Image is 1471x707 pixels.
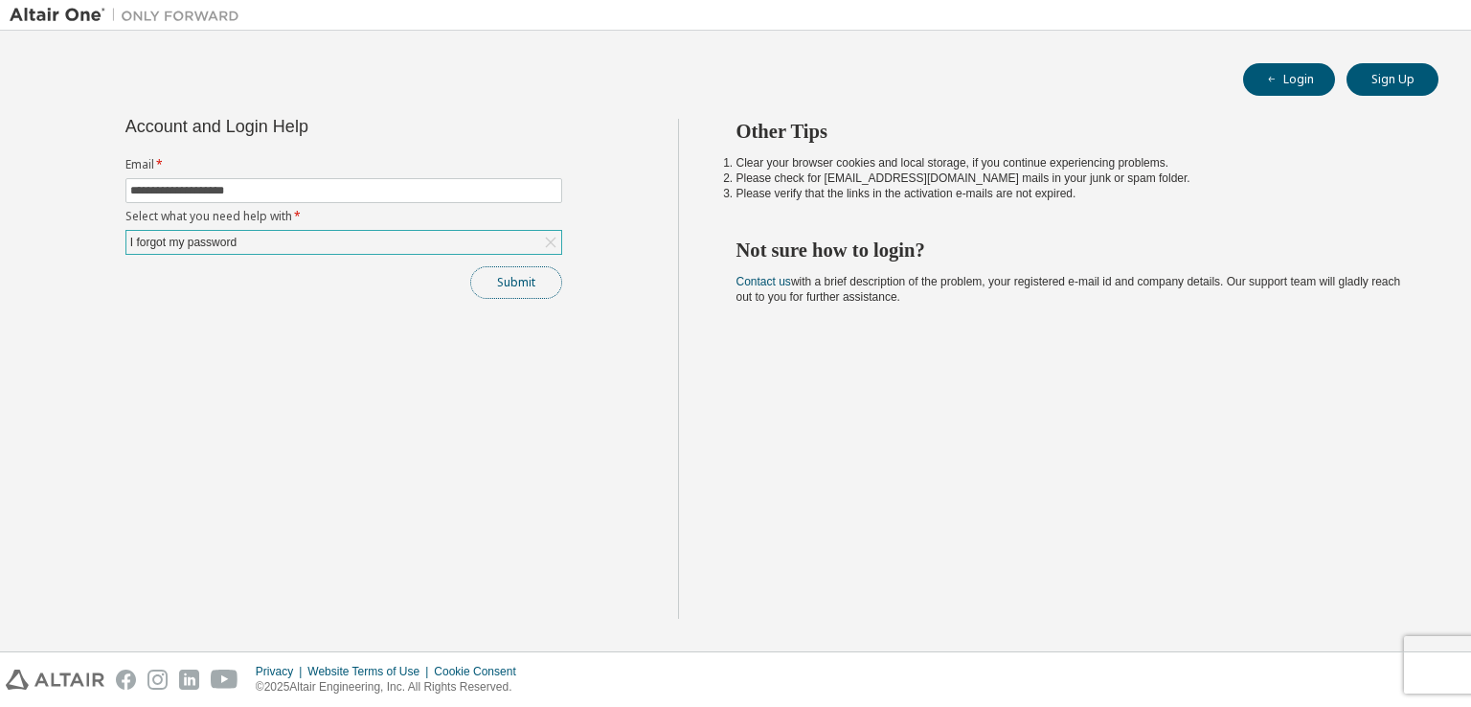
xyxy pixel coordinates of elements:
a: Contact us [736,275,791,288]
div: Cookie Consent [434,664,527,679]
button: Submit [470,266,562,299]
li: Please verify that the links in the activation e-mails are not expired. [736,186,1405,201]
button: Login [1243,63,1335,96]
h2: Other Tips [736,119,1405,144]
img: linkedin.svg [179,670,199,690]
span: with a brief description of the problem, your registered e-mail id and company details. Our suppo... [736,275,1401,304]
p: © 2025 Altair Engineering, Inc. All Rights Reserved. [256,679,528,696]
div: I forgot my password [126,231,561,254]
img: instagram.svg [147,670,168,690]
h2: Not sure how to login? [736,238,1405,262]
label: Select what you need help with [125,209,562,224]
div: Website Terms of Use [307,664,434,679]
img: Altair One [10,6,249,25]
li: Clear your browser cookies and local storage, if you continue experiencing problems. [736,155,1405,171]
div: Account and Login Help [125,119,475,134]
label: Email [125,157,562,172]
div: Privacy [256,664,307,679]
img: altair_logo.svg [6,670,104,690]
img: youtube.svg [211,670,238,690]
li: Please check for [EMAIL_ADDRESS][DOMAIN_NAME] mails in your junk or spam folder. [736,171,1405,186]
button: Sign Up [1347,63,1438,96]
img: facebook.svg [116,670,136,690]
div: I forgot my password [127,232,239,253]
